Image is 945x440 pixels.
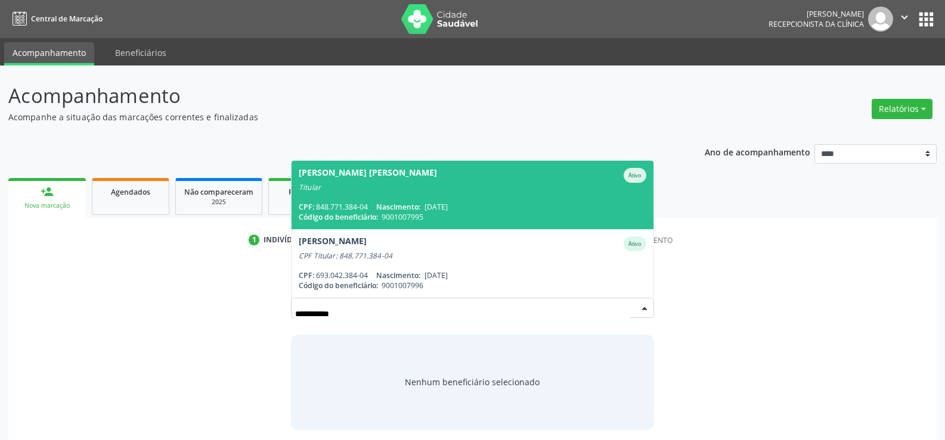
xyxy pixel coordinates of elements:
[184,198,253,207] div: 2025
[425,202,448,212] span: [DATE]
[17,201,78,210] div: Nova marcação
[8,9,103,29] a: Central de Marcação
[769,19,864,29] span: Recepcionista da clínica
[376,270,420,280] span: Nascimento:
[184,187,253,197] span: Não compareceram
[299,168,437,183] div: [PERSON_NAME] [PERSON_NAME]
[289,187,326,197] span: Resolvidos
[107,42,175,63] a: Beneficiários
[868,7,893,32] img: img
[425,270,448,280] span: [DATE]
[249,235,259,245] div: 1
[916,9,937,30] button: apps
[299,270,314,280] span: CPF:
[299,212,378,222] span: Código do beneficiário:
[872,99,932,119] button: Relatórios
[31,14,103,24] span: Central de Marcação
[898,11,911,24] i: 
[8,81,658,111] p: Acompanhamento
[8,111,658,123] p: Acompanhe a situação das marcações correntes e finalizadas
[628,240,642,248] small: Ativo
[893,7,916,32] button: 
[299,202,646,212] div: 848.771.384-04
[4,42,94,65] a: Acompanhamento
[299,251,646,261] div: CPF Titular: 848.771.384-04
[769,9,864,19] div: [PERSON_NAME]
[299,183,646,192] div: Titular
[382,280,423,291] span: 9001007996
[705,144,810,159] p: Ano de acompanhamento
[376,202,420,212] span: Nascimento:
[111,187,150,197] span: Agendados
[382,212,423,222] span: 9001007995
[277,198,337,207] div: 2025
[299,270,646,280] div: 693.042.384-04
[628,171,642,179] small: Ativo
[264,235,303,245] div: Indivíduo
[405,376,540,388] span: Nenhum beneficiário selecionado
[299,202,314,212] span: CPF:
[299,236,367,251] div: [PERSON_NAME]
[41,185,54,198] div: person_add
[299,280,378,291] span: Código do beneficiário:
